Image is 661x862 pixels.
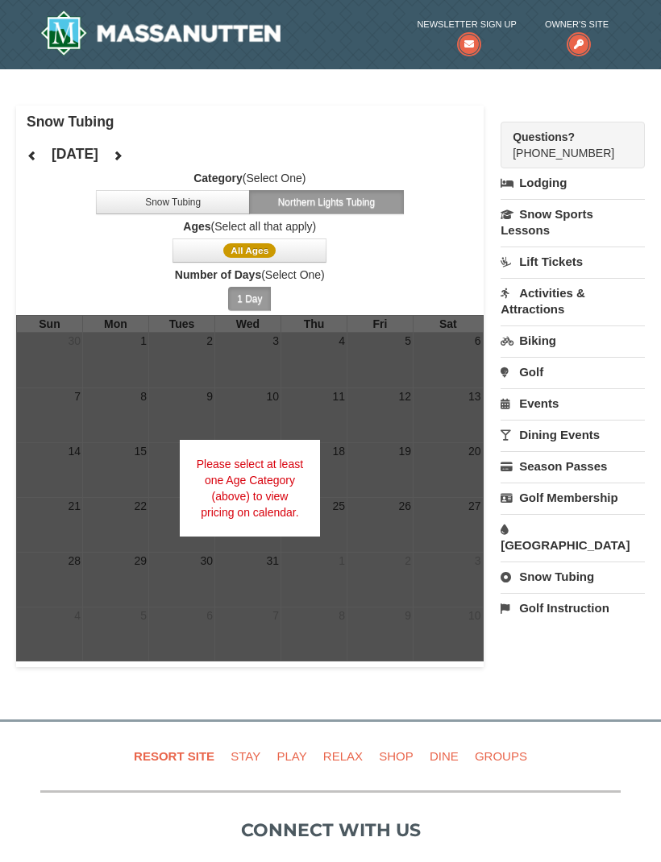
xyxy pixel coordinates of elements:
[501,278,645,324] a: Activities & Attractions
[501,483,645,512] a: Golf Membership
[16,170,484,186] label: (Select One)
[513,129,616,160] span: [PHONE_NUMBER]
[501,562,645,591] a: Snow Tubing
[96,190,250,214] button: Snow Tubing
[223,243,276,258] span: All Ages
[40,10,281,56] img: Massanutten Resort Logo
[501,325,645,355] a: Biking
[52,146,98,162] h4: [DATE]
[40,10,281,56] a: Massanutten Resort
[16,267,484,283] label: (Select One)
[175,268,261,281] strong: Number of Days
[501,168,645,197] a: Lodging
[27,114,484,130] h4: Snow Tubing
[16,218,484,234] label: (Select all that apply)
[193,172,243,184] strong: Category
[513,131,575,143] strong: Questions?
[501,514,645,560] a: [GEOGRAPHIC_DATA]
[501,388,645,418] a: Events
[545,16,609,32] span: Owner's Site
[180,440,320,537] div: Please select at least one Age Category (above) to view pricing on calendar.
[317,738,369,774] a: Relax
[501,199,645,245] a: Snow Sports Lessons
[372,738,420,774] a: Shop
[501,451,645,481] a: Season Passes
[468,738,534,774] a: Groups
[183,220,210,233] strong: Ages
[40,817,621,843] p: Connect with us
[501,357,645,387] a: Golf
[417,16,516,49] a: Newsletter Sign Up
[249,190,403,214] button: Northern Lights Tubing
[173,238,326,263] button: All Ages
[501,593,645,623] a: Golf Instruction
[224,738,267,774] a: Stay
[127,738,221,774] a: Resort Site
[423,738,465,774] a: Dine
[417,16,516,32] span: Newsletter Sign Up
[501,420,645,450] a: Dining Events
[501,247,645,276] a: Lift Tickets
[228,287,271,311] button: 1 Day
[270,738,313,774] a: Play
[545,16,609,49] a: Owner's Site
